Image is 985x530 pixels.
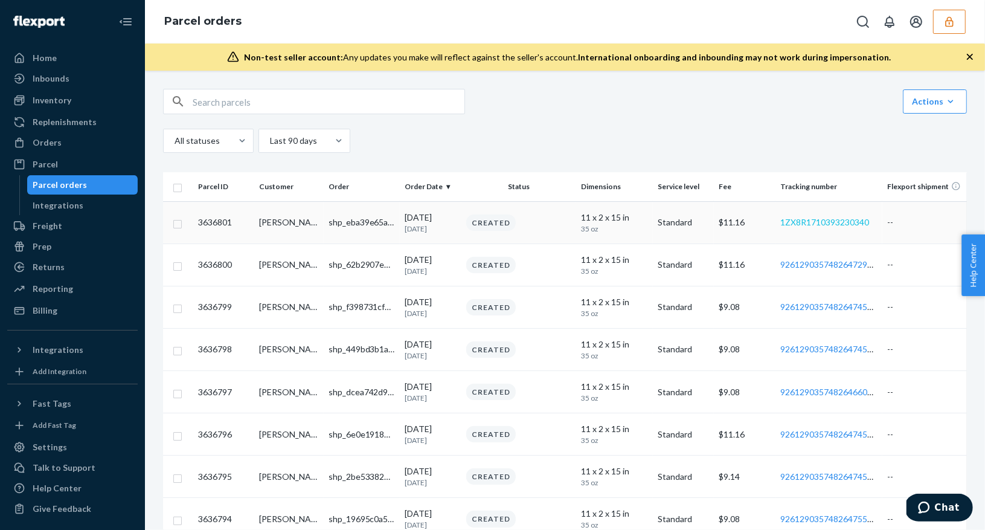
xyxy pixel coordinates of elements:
[33,179,88,191] div: Parcel orders
[33,366,86,376] div: Add Integration
[882,244,967,286] td: --
[581,212,648,224] div: 11 x 2 x 15 in
[329,216,396,228] div: shp_eba39e65a8a3428e83c3ee9b97d9e041
[7,133,138,152] a: Orders
[7,279,138,299] a: Reporting
[259,259,318,271] div: [PERSON_NAME]
[780,259,887,270] a: 9261290357482647296183
[576,172,653,201] th: Dimensions
[719,428,770,441] p: $ 11.16
[581,508,648,520] div: 11 x 2 x 15 in
[259,301,318,313] div: [PERSON_NAME]
[259,343,318,355] div: [PERSON_NAME]
[259,386,318,398] div: [PERSON_NAME]
[7,237,138,256] a: Prep
[33,94,71,106] div: Inventory
[581,423,648,435] div: 11 x 2 x 15 in
[780,302,887,312] a: 9261290357482647450912
[259,216,318,228] div: [PERSON_NAME]
[7,479,138,498] a: Help Center
[466,426,516,442] div: Created
[33,420,76,430] div: Add Fast Tag
[329,428,396,441] div: shp_6e0e1918b8c4483fa3d49009b6ff95e9
[198,343,249,355] p: 3636798
[329,386,396,398] div: shp_dcea742d9b3143d0b8f0453c6d1268ea
[244,51,891,63] div: Any updates you make will reflect against the seller's account.
[719,471,770,483] p: $ 9.14
[7,69,138,88] a: Inbounds
[658,471,709,483] p: Standard
[33,398,71,410] div: Fast Tags
[164,15,242,28] a: Parcel orders
[198,216,249,228] p: 3636801
[405,212,456,224] p: [DATE]
[405,435,456,445] p: [DATE]
[33,305,57,317] div: Billing
[405,224,456,234] p: [DATE]
[33,441,67,453] div: Settings
[7,458,138,477] button: Talk to Support
[7,112,138,132] a: Replenishments
[882,328,967,370] td: --
[719,343,770,355] p: $ 9.08
[198,386,249,398] p: 3636797
[7,418,138,433] a: Add Fast Tag
[405,338,456,351] p: [DATE]
[581,296,648,308] div: 11 x 2 x 15 in
[882,172,967,201] th: Flexport shipment
[33,220,62,232] div: Freight
[851,10,875,34] button: Open Search Box
[400,172,461,201] th: Order Date
[198,259,249,271] p: 3636800
[13,16,65,28] img: Flexport logo
[775,172,883,201] th: Tracking number
[658,301,709,313] p: Standard
[466,468,516,485] div: Created
[155,4,251,39] ol: breadcrumbs
[33,344,83,356] div: Integrations
[719,301,770,313] p: $ 9.08
[329,343,396,355] div: shp_449bd3b1a4054275a63d5a1e5eb69a44
[7,301,138,320] a: Billing
[466,384,516,400] div: Created
[7,48,138,68] a: Home
[405,423,456,435] p: [DATE]
[259,513,318,525] div: [PERSON_NAME]
[882,413,967,456] td: --
[581,254,648,266] div: 11 x 2 x 15 in
[33,261,65,273] div: Returns
[33,283,73,295] div: Reporting
[33,241,51,253] div: Prep
[405,351,456,361] p: [DATE]
[33,73,69,85] div: Inbounds
[882,371,967,413] td: --
[33,52,57,64] div: Home
[882,201,967,244] td: --
[653,172,714,201] th: Service level
[7,340,138,360] button: Integrations
[329,259,396,271] div: shp_62b2907e3b6144b18e1c92a7a0e52804
[961,234,985,296] button: Help Center
[7,91,138,110] a: Inventory
[780,344,887,354] a: 9261290357482647450905
[581,351,621,361] p: 35 oz
[7,394,138,413] button: Fast Tags
[33,482,82,494] div: Help Center
[658,428,709,441] p: Standard
[719,386,770,398] p: $ 9.08
[33,158,58,170] div: Parcel
[780,429,887,439] a: 9261290357482647450899
[780,387,887,397] a: 9261290357482646609441
[906,494,973,524] iframe: Opens a widget where you can chat to one of our agents
[780,514,887,524] a: 9261290357482647555143
[461,172,576,201] th: Status
[405,508,456,520] p: [DATE]
[198,513,249,525] p: 3636794
[581,465,648,477] div: 11 x 2 x 15 in
[27,196,138,215] a: Integrations
[405,296,456,308] p: [DATE]
[719,259,770,271] p: $ 11.16
[912,95,958,108] div: Actions
[33,462,95,474] div: Talk to Support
